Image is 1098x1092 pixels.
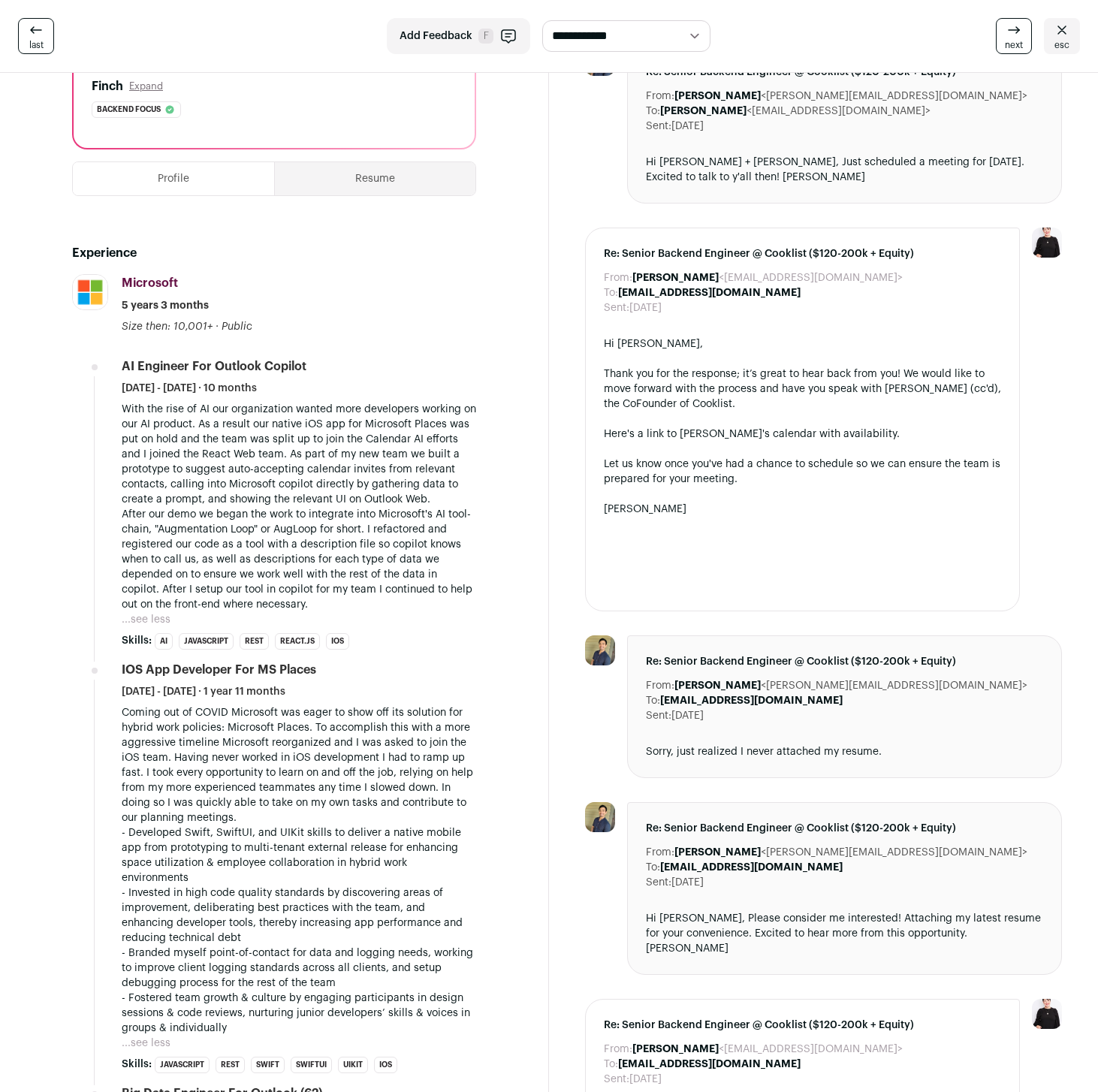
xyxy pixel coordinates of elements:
[674,89,1027,104] dd: <[PERSON_NAME][EMAIL_ADDRESS][DOMAIN_NAME]>
[632,273,719,283] b: [PERSON_NAME]
[632,1044,719,1054] b: [PERSON_NAME]
[671,119,704,134] dd: [DATE]
[216,1057,245,1073] li: REST
[216,319,219,334] span: ·
[97,102,161,117] span: Backend focus
[179,633,234,650] li: JavaScript
[618,288,801,298] b: [EMAIL_ADDRESS][DOMAIN_NAME]
[122,507,476,612] p: After our demo we began the work to integrate into Microsoft's AI tool-chain, "Augmentation Loop"...
[122,825,476,885] p: - Developed Swift, SwiftUI, and UIKit skills to deliver a native mobile app from prototyping to m...
[122,946,476,991] p: - Branded myself point-of-contact for data and logging needs, working to improve client logging s...
[122,991,476,1036] p: - Fostered team growth & culture by engaging participants in design sessions & code reviews, nurt...
[122,885,476,946] p: - Invested in high code quality standards by discovering areas of improvement, deliberating best ...
[632,270,903,285] dd: <[EMAIL_ADDRESS][DOMAIN_NAME]>
[122,321,213,332] span: Size then: 10,001+
[18,18,54,54] a: last
[646,89,674,104] dt: From:
[646,911,1043,956] div: Hi [PERSON_NAME], Please consider me interested! Attaching my latest resume for your convenience....
[629,1072,662,1087] dd: [DATE]
[646,678,674,693] dt: From:
[604,1018,1001,1033] span: Re: Senior Backend Engineer @ Cooklist ($120-200k + Equity)
[122,662,316,678] div: iOS App Developer for MS Places
[604,502,1001,517] div: [PERSON_NAME]
[646,744,1043,759] div: Sorry, just realized I never attached my resume.
[1005,39,1023,51] span: next
[222,321,252,332] span: Public
[674,847,761,858] b: [PERSON_NAME]
[122,381,257,396] span: [DATE] - [DATE] · 10 months
[604,285,618,300] dt: To:
[122,1036,170,1051] button: ...see less
[338,1057,368,1073] li: UIkit
[122,277,178,289] span: Microsoft
[240,633,269,650] li: REST
[629,300,662,315] dd: [DATE]
[122,705,476,825] p: Coming out of COVID Microsoft was eager to show off its solution for hybrid work policies: Micros...
[604,300,629,315] dt: Sent:
[73,162,274,195] button: Profile
[400,29,472,44] span: Add Feedback
[646,821,1043,836] span: Re: Senior Backend Engineer @ Cooklist ($120-200k + Equity)
[275,162,475,195] button: Resume
[72,244,476,262] h2: Experience
[604,246,1001,261] span: Re: Senior Backend Engineer @ Cooklist ($120-200k + Equity)
[1054,39,1069,51] span: esc
[671,708,704,723] dd: [DATE]
[604,336,1001,351] div: Hi [PERSON_NAME],
[122,1057,152,1072] span: Skills:
[275,633,320,650] li: React.js
[618,1059,801,1069] b: [EMAIL_ADDRESS][DOMAIN_NAME]
[122,684,285,699] span: [DATE] - [DATE] · 1 year 11 months
[646,155,1043,185] div: Hi [PERSON_NAME] + [PERSON_NAME], Just scheduled a meeting for [DATE]. Excited to talk to y'all t...
[660,104,931,119] dd: <[EMAIL_ADDRESS][DOMAIN_NAME]>
[660,106,747,116] b: [PERSON_NAME]
[674,680,761,691] b: [PERSON_NAME]
[122,612,170,627] button: ...see less
[374,1057,397,1073] li: iOS
[122,402,476,507] p: With the rise of AI our organization wanted more developers working on our AI product. As a resul...
[29,39,44,51] span: last
[646,708,671,723] dt: Sent:
[646,119,671,134] dt: Sent:
[251,1057,285,1073] li: Swift
[155,633,173,650] li: AI
[604,367,1001,412] div: Thank you for the response; it’s great to hear back from you! We would like to move forward with ...
[646,875,671,890] dt: Sent:
[122,633,152,648] span: Skills:
[92,77,123,95] h2: Finch
[674,845,1027,860] dd: <[PERSON_NAME][EMAIL_ADDRESS][DOMAIN_NAME]>
[646,693,660,708] dt: To:
[674,91,761,101] b: [PERSON_NAME]
[129,80,163,92] button: Expand
[646,654,1043,669] span: Re: Senior Backend Engineer @ Cooklist ($120-200k + Equity)
[291,1057,332,1073] li: SwiftUI
[646,860,660,875] dt: To:
[646,104,660,119] dt: To:
[1044,18,1080,54] a: esc
[671,875,704,890] dd: [DATE]
[478,29,493,44] span: F
[604,429,900,439] a: Here's a link to [PERSON_NAME]'s calendar with availability.
[604,1072,629,1087] dt: Sent:
[1032,228,1062,258] img: 9240684-medium_jpg
[660,695,843,706] b: [EMAIL_ADDRESS][DOMAIN_NAME]
[585,635,615,665] img: c38c362cecf1b7d79f47e0838a0bf10c1a70020156f9dfa1120c85d38138d192.jpg
[604,457,1001,487] div: Let us know once you've had a chance to schedule so we can ensure the team is prepared for your m...
[326,633,349,650] li: iOS
[122,298,209,313] span: 5 years 3 months
[585,802,615,832] img: c38c362cecf1b7d79f47e0838a0bf10c1a70020156f9dfa1120c85d38138d192.jpg
[1032,999,1062,1029] img: 9240684-medium_jpg
[122,358,306,375] div: AI Engineer For Outlook Copilot
[604,1042,632,1057] dt: From:
[73,275,107,309] img: c786a7b10b07920eb52778d94b98952337776963b9c08eb22d98bc7b89d269e4.jpg
[646,845,674,860] dt: From:
[996,18,1032,54] a: next
[632,1042,903,1057] dd: <[EMAIL_ADDRESS][DOMAIN_NAME]>
[674,678,1027,693] dd: <[PERSON_NAME][EMAIL_ADDRESS][DOMAIN_NAME]>
[604,1057,618,1072] dt: To:
[155,1057,210,1073] li: JavaScript
[604,270,632,285] dt: From:
[387,18,530,54] button: Add Feedback F
[660,862,843,873] b: [EMAIL_ADDRESS][DOMAIN_NAME]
